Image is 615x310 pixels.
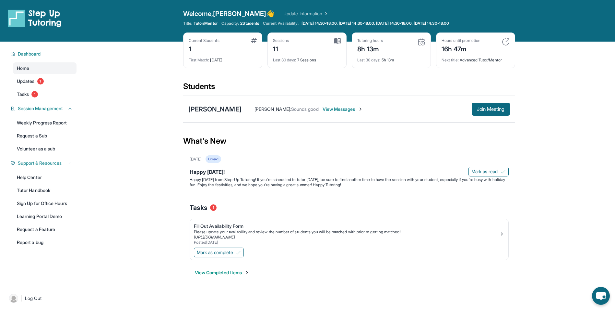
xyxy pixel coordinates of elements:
[13,237,77,248] a: Report a bug
[13,143,77,155] a: Volunteer as a sub
[254,106,291,112] span: [PERSON_NAME] :
[25,295,42,302] span: Log Out
[15,105,73,112] button: Session Management
[273,38,289,43] div: Sessions
[189,54,257,63] div: [DATE]
[357,38,383,43] div: Tutoring hours
[501,169,506,174] img: Mark as read
[15,160,73,166] button: Support & Resources
[194,223,499,229] div: Fill Out Availability Form
[357,54,425,63] div: 5h 13m
[442,54,510,63] div: Advanced Tutor/Mentor
[197,249,233,256] span: Mark as complete
[13,185,77,196] a: Tutor Handbook
[263,21,299,26] span: Current Availability:
[357,43,383,54] div: 8h 13m
[442,38,480,43] div: Hours until promotion
[9,294,18,303] img: user-img
[183,9,275,18] span: Welcome, [PERSON_NAME] 👋
[322,10,329,17] img: Chevron Right
[194,235,235,239] a: [URL][DOMAIN_NAME]
[13,172,77,183] a: Help Center
[8,9,62,27] img: logo
[291,106,319,112] span: Sounds good
[273,58,296,62] span: Last 30 days :
[251,38,257,43] img: card
[17,65,29,71] span: Home
[18,105,63,112] span: Session Management
[323,106,363,112] span: View Messages
[13,62,77,74] a: Home
[195,269,250,276] button: View Completed Items
[13,117,77,129] a: Weekly Progress Report
[194,240,499,245] div: Posted [DATE]
[17,91,29,97] span: Tasks
[188,105,242,114] div: [PERSON_NAME]
[189,38,219,43] div: Current Students
[472,103,510,116] button: Join Meeting
[13,88,77,100] a: Tasks1
[236,250,241,255] img: Mark as complete
[302,21,449,26] span: [DATE] 14:30-18:00, [DATE] 14:30-18:00, [DATE] 14:30-18:00, [DATE] 14:30-18:00
[190,157,202,162] div: [DATE]
[18,51,41,57] span: Dashboard
[468,167,509,176] button: Mark as read
[206,155,221,163] div: Unread
[190,177,509,187] p: Happy [DATE] from Step-Up Tutoring! If you're scheduled to tutor [DATE], be sure to find another ...
[477,107,505,111] span: Join Meeting
[471,168,498,175] span: Mark as read
[194,248,244,257] button: Mark as complete
[190,168,509,177] div: Happy [DATE]!
[442,43,480,54] div: 16h 47m
[189,43,219,54] div: 1
[273,43,289,54] div: 11
[15,51,73,57] button: Dashboard
[502,38,510,46] img: card
[37,78,44,84] span: 1
[21,294,22,302] span: |
[13,198,77,209] a: Sign Up for Office Hours
[334,38,341,44] img: card
[357,58,381,62] span: Last 30 days :
[190,219,508,246] a: Fill Out Availability FormPlease update your availability and review the number of students you w...
[300,21,450,26] a: [DATE] 14:30-18:00, [DATE] 14:30-18:00, [DATE] 14:30-18:00, [DATE] 14:30-18:00
[358,107,363,112] img: Chevron-Right
[221,21,239,26] span: Capacity:
[18,160,62,166] span: Support & Resources
[194,21,218,26] span: Tutor/Mentor
[189,58,209,62] span: First Match :
[13,75,77,87] a: Updates1
[273,54,341,63] div: 7 Sessions
[183,81,515,96] div: Students
[283,10,329,17] a: Update Information
[13,211,77,222] a: Learning Portal Demo
[194,229,499,235] div: Please update your availability and review the number of students you will be matched with prior ...
[190,203,207,212] span: Tasks
[183,127,515,155] div: What's New
[592,287,610,305] button: chat-button
[13,130,77,142] a: Request a Sub
[183,21,192,26] span: Title:
[240,21,259,26] span: 2 Students
[442,58,459,62] span: Next title :
[6,291,77,305] a: |Log Out
[418,38,425,46] img: card
[31,91,38,97] span: 1
[210,204,217,211] span: 1
[13,224,77,235] a: Request a Feature
[17,78,35,84] span: Updates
